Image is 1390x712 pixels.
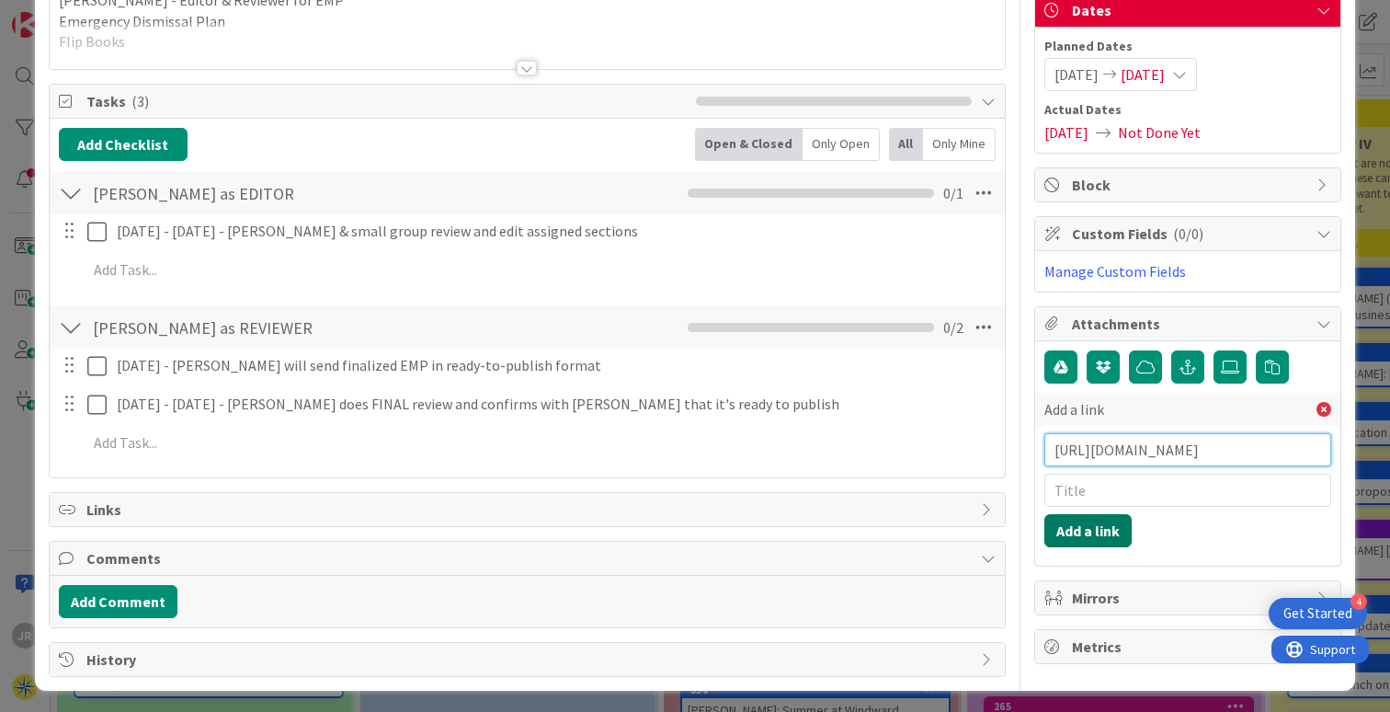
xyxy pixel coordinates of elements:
[117,221,992,242] p: [DATE] - [DATE] - [PERSON_NAME] & small group review and edit assigned sections
[1044,121,1088,144] span: [DATE]
[1044,474,1331,507] input: Title
[1044,262,1186,281] a: Manage Custom Fields
[86,649,972,671] span: History
[943,182,963,204] span: 0 / 1
[1269,598,1367,629] div: Open Get Started checklist, remaining modules: 4
[1072,313,1307,335] span: Attachments
[1121,63,1165,86] span: [DATE]
[1072,636,1307,658] span: Metrics
[117,355,992,376] p: [DATE] - [PERSON_NAME] will send finalized EMP in ready-to-publish format
[943,316,963,339] span: 0 / 2
[59,128,188,161] button: Add Checklist
[86,547,972,569] span: Comments
[889,128,923,161] div: All
[1044,100,1331,120] span: Actual Dates
[131,92,149,110] span: ( 3 )
[1072,223,1307,245] span: Custom Fields
[1044,433,1331,466] input: Paste URL...
[86,90,687,112] span: Tasks
[59,585,177,618] button: Add Comment
[1072,174,1307,196] span: Block
[695,128,803,161] div: Open & Closed
[59,11,996,32] p: Emergency Dismissal Plan
[86,311,494,344] input: Add Checklist...
[86,177,494,210] input: Add Checklist...
[1044,398,1104,420] span: Add a link
[1072,587,1307,609] span: Mirrors
[39,3,84,25] span: Support
[1283,604,1352,623] div: Get Started
[1118,121,1201,144] span: Not Done Yet
[1044,514,1132,547] button: Add a link
[923,128,996,161] div: Only Mine
[86,499,972,521] span: Links
[1350,593,1367,610] div: 4
[803,128,880,161] div: Only Open
[1044,37,1331,56] span: Planned Dates
[117,394,992,415] p: [DATE] - [DATE] - [PERSON_NAME] does FINAL review and confirms with [PERSON_NAME] that it's ready...
[1054,63,1099,86] span: [DATE]
[1173,224,1203,243] span: ( 0/0 )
